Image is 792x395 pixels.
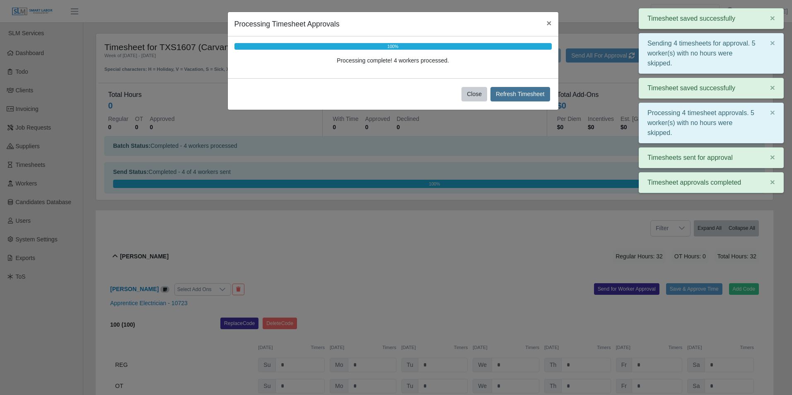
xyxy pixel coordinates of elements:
div: Processing complete! 4 workers processed. [234,56,552,65]
button: Close [461,87,487,101]
div: Sending 4 timesheets for approval. 5 worker(s) with no hours were skipped. [639,33,784,74]
div: Timesheet saved successfully [639,8,784,29]
div: 100% [234,43,552,50]
span: × [770,108,775,117]
div: Timesheet approvals completed [639,172,784,193]
span: × [770,38,775,48]
div: Processing 4 timesheet approvals. 5 worker(s) with no hours were skipped. [639,103,784,143]
div: Timesheets sent for approval [639,147,784,168]
span: × [770,177,775,187]
span: × [770,152,775,162]
div: Timesheet saved successfully [639,78,784,99]
button: Close [540,12,558,34]
button: Refresh Timesheet [490,87,550,101]
span: × [546,18,551,28]
h5: Processing Timesheet Approvals [234,19,340,29]
span: × [770,83,775,92]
